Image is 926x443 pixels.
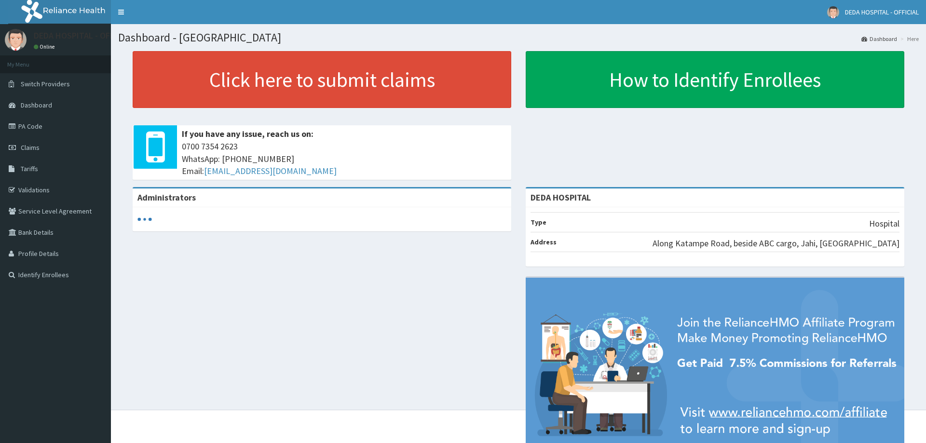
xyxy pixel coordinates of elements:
[653,237,899,250] p: Along Katampe Road, beside ABC cargo, Jahi, [GEOGRAPHIC_DATA]
[5,29,27,51] img: User Image
[827,6,839,18] img: User Image
[137,192,196,203] b: Administrators
[137,212,152,227] svg: audio-loading
[21,101,52,109] span: Dashboard
[531,238,557,246] b: Address
[21,143,40,152] span: Claims
[21,80,70,88] span: Switch Providers
[182,140,506,177] span: 0700 7354 2623 WhatsApp: [PHONE_NUMBER] Email:
[898,35,919,43] li: Here
[21,164,38,173] span: Tariffs
[869,217,899,230] p: Hospital
[133,51,511,108] a: Click here to submit claims
[531,218,546,227] b: Type
[531,192,591,203] strong: DEDA HOSPITAL
[861,35,897,43] a: Dashboard
[118,31,919,44] h1: Dashboard - [GEOGRAPHIC_DATA]
[526,51,904,108] a: How to Identify Enrollees
[204,165,337,176] a: [EMAIL_ADDRESS][DOMAIN_NAME]
[34,43,57,50] a: Online
[845,8,919,16] span: DEDA HOSPITAL - OFFICIAL
[182,128,313,139] b: If you have any issue, reach us on:
[34,31,133,40] p: DEDA HOSPITAL - OFFICIAL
